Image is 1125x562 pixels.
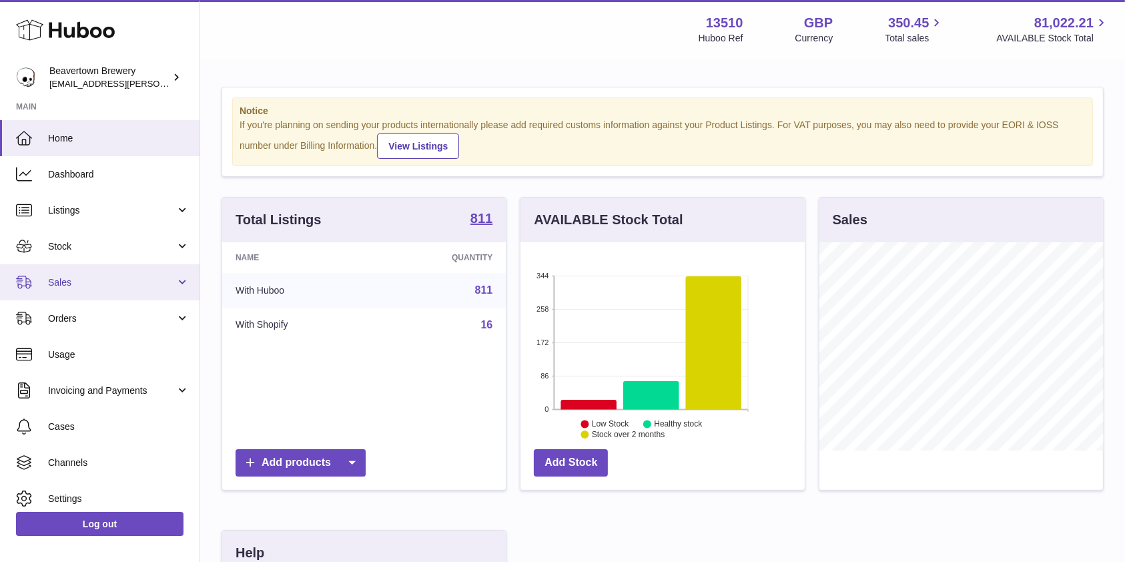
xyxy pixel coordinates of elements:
[222,273,375,308] td: With Huboo
[16,67,36,87] img: kit.lowe@beavertownbrewery.co.uk
[48,276,175,289] span: Sales
[888,14,929,32] span: 350.45
[534,211,683,229] h3: AVAILABLE Stock Total
[833,211,867,229] h3: Sales
[470,212,492,225] strong: 811
[48,240,175,253] span: Stock
[48,493,190,505] span: Settings
[16,512,183,536] a: Log out
[699,32,743,45] div: Huboo Ref
[795,32,833,45] div: Currency
[885,14,944,45] a: 350.45 Total sales
[48,348,190,361] span: Usage
[48,132,190,145] span: Home
[706,14,743,32] strong: 13510
[240,119,1086,159] div: If you're planning on sending your products internationally please add required customs informati...
[481,319,493,330] a: 16
[240,105,1086,117] strong: Notice
[48,420,190,433] span: Cases
[222,242,375,273] th: Name
[48,384,175,397] span: Invoicing and Payments
[996,32,1109,45] span: AVAILABLE Stock Total
[49,78,268,89] span: [EMAIL_ADDRESS][PERSON_NAME][DOMAIN_NAME]
[592,419,629,429] text: Low Stock
[545,405,549,413] text: 0
[536,338,548,346] text: 172
[236,211,322,229] h3: Total Listings
[377,133,459,159] a: View Listings
[536,272,548,280] text: 344
[475,284,493,296] a: 811
[996,14,1109,45] a: 81,022.21 AVAILABLE Stock Total
[48,204,175,217] span: Listings
[48,168,190,181] span: Dashboard
[536,305,548,313] text: 258
[592,430,665,439] text: Stock over 2 months
[236,544,264,562] h3: Help
[470,212,492,228] a: 811
[804,14,833,32] strong: GBP
[49,65,169,90] div: Beavertown Brewery
[48,312,175,325] span: Orders
[48,457,190,469] span: Channels
[375,242,506,273] th: Quantity
[222,308,375,342] td: With Shopify
[236,449,366,477] a: Add products
[534,449,608,477] a: Add Stock
[885,32,944,45] span: Total sales
[1034,14,1094,32] span: 81,022.21
[541,372,549,380] text: 86
[655,419,703,429] text: Healthy stock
